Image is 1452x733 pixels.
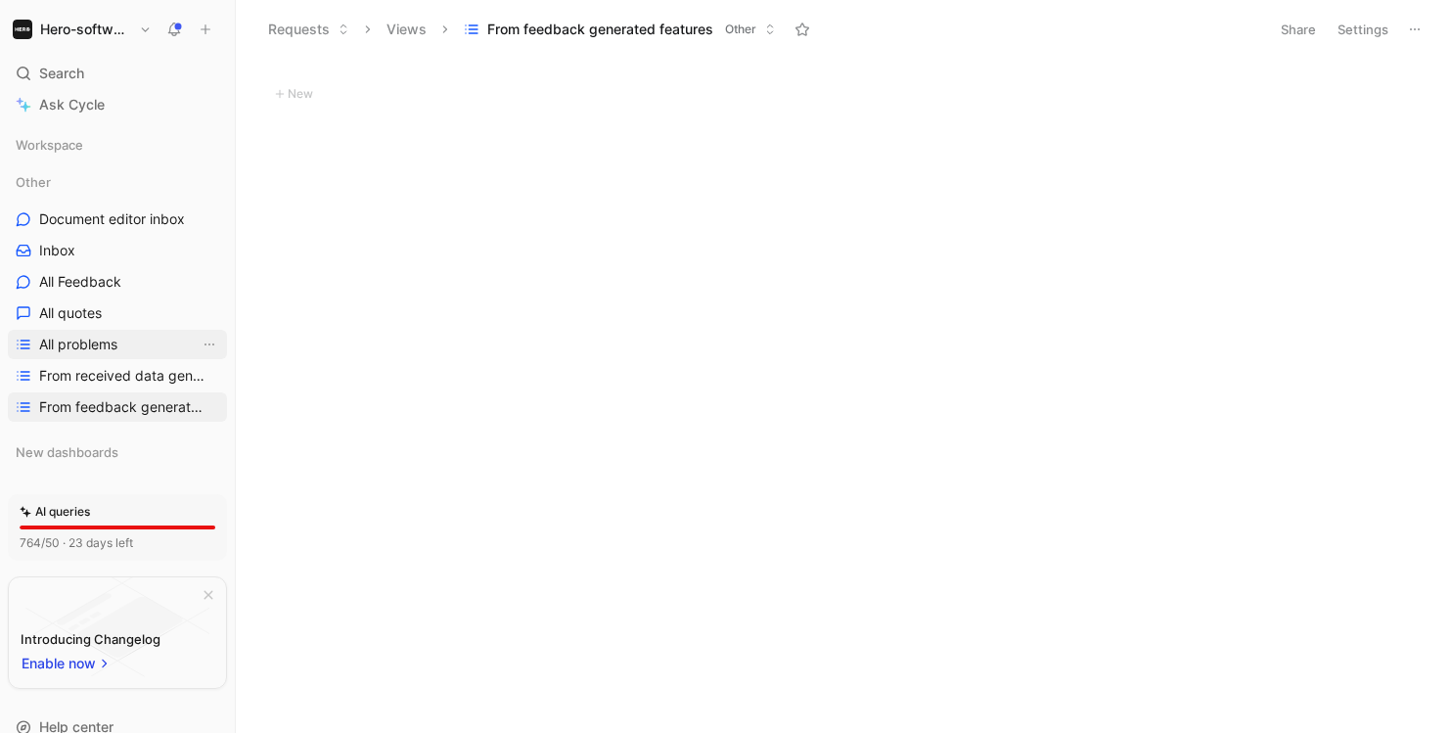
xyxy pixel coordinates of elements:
div: Search [8,59,227,88]
button: Share [1272,16,1325,43]
span: Other [725,20,756,39]
div: Workspace [8,130,227,160]
a: All quotes [8,298,227,328]
img: Hero-software [13,20,32,39]
button: Views [378,15,435,44]
div: New [259,67,1428,107]
a: Inbox [8,236,227,265]
span: Inbox [39,241,75,260]
button: Requests [259,15,358,44]
div: 764/50 · 23 days left [20,533,133,553]
a: All problemsView actions [8,330,227,359]
div: OtherDocument editor inboxInboxAll FeedbackAll quotesAll problemsView actionsFrom received data g... [8,167,227,422]
a: From feedback generated features [8,392,227,422]
h1: Hero-software [40,21,131,38]
a: All Feedback [8,267,227,297]
span: Other [16,172,51,192]
img: bg-BLZuj68n.svg [25,577,209,677]
div: Other [8,167,227,197]
button: Hero-softwareHero-software [8,16,157,43]
button: View actions [200,335,219,354]
span: From received data generated features [39,366,206,386]
button: New [267,82,1420,106]
a: Ask Cycle [8,90,227,119]
div: AI queries [20,502,90,522]
a: From received data generated features [8,361,227,390]
button: Enable now [21,651,113,676]
span: All quotes [39,303,102,323]
span: Document editor inbox [39,209,185,229]
span: New dashboards [16,442,118,462]
span: From feedback generated features [487,20,713,39]
span: Search [39,62,84,85]
div: New dashboards [8,437,227,467]
span: All problems [39,335,117,354]
div: New dashboards [8,437,227,473]
span: Enable now [22,652,98,675]
span: All Feedback [39,272,121,292]
span: Workspace [16,135,83,155]
button: From feedback generated featuresOther [455,15,785,44]
span: From feedback generated features [39,397,204,417]
button: Settings [1329,16,1397,43]
a: Document editor inbox [8,205,227,234]
span: Ask Cycle [39,93,105,116]
div: Introducing Changelog [21,627,160,651]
